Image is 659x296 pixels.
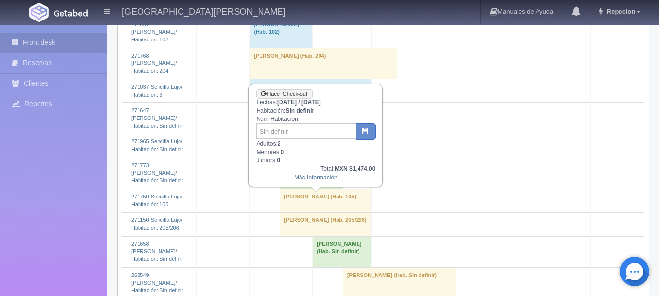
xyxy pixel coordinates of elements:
img: Getabed [29,3,49,22]
a: Hacer Check-out [256,89,313,99]
td: [PERSON_NAME] (Hab. 105) [280,189,372,212]
a: 271658 [PERSON_NAME]/Habitación: Sin definir [131,241,183,262]
input: Sin definir [256,123,356,139]
div: Fechas: Habitación: Núm Habitación: Adultos: Menores: Juniors: [249,85,382,186]
h4: [GEOGRAPHIC_DATA][PERSON_NAME] [122,5,285,17]
a: 271750 Sencilla Lujo/Habitación: 105 [131,194,182,207]
div: Total: [256,165,375,173]
td: [PERSON_NAME] (Hab. 205/206) [280,213,372,236]
b: 0 [280,149,284,156]
a: 271768 [PERSON_NAME]/Habitación: 204 [131,53,177,74]
a: 268549 [PERSON_NAME]/Habitación: Sin definir [131,272,183,293]
td: [PERSON_NAME] (Hab. 204) [250,48,397,79]
a: 271961 [PERSON_NAME]/Habitación: 102 [131,21,177,42]
b: 0 [277,157,280,164]
a: 271773 [PERSON_NAME]/Habitación: Sin definir [131,162,183,183]
b: [DATE] / [DATE] [277,99,321,106]
b: Sin definir [285,107,314,114]
a: 271647 [PERSON_NAME]/Habitación: Sin definir [131,107,183,128]
a: 271037 Sencilla Lujo/Habitación: 6 [131,84,182,98]
a: 271150 Sencilla Lujo/Habitación: 205/206 [131,217,182,231]
td: [PERSON_NAME] (Hab. 6) [250,79,372,102]
span: Repecion [604,8,636,15]
b: 2 [278,140,281,147]
a: Más Información [294,174,338,181]
td: [PERSON_NAME] (Hab. Sin definir) [313,236,372,267]
b: MXN $1,474.00 [335,165,375,172]
img: Getabed [54,9,88,17]
a: 271965 Sencilla Lujo/Habitación: Sin definir [131,138,183,152]
td: [PERSON_NAME] (Hab. 102) [250,17,313,48]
